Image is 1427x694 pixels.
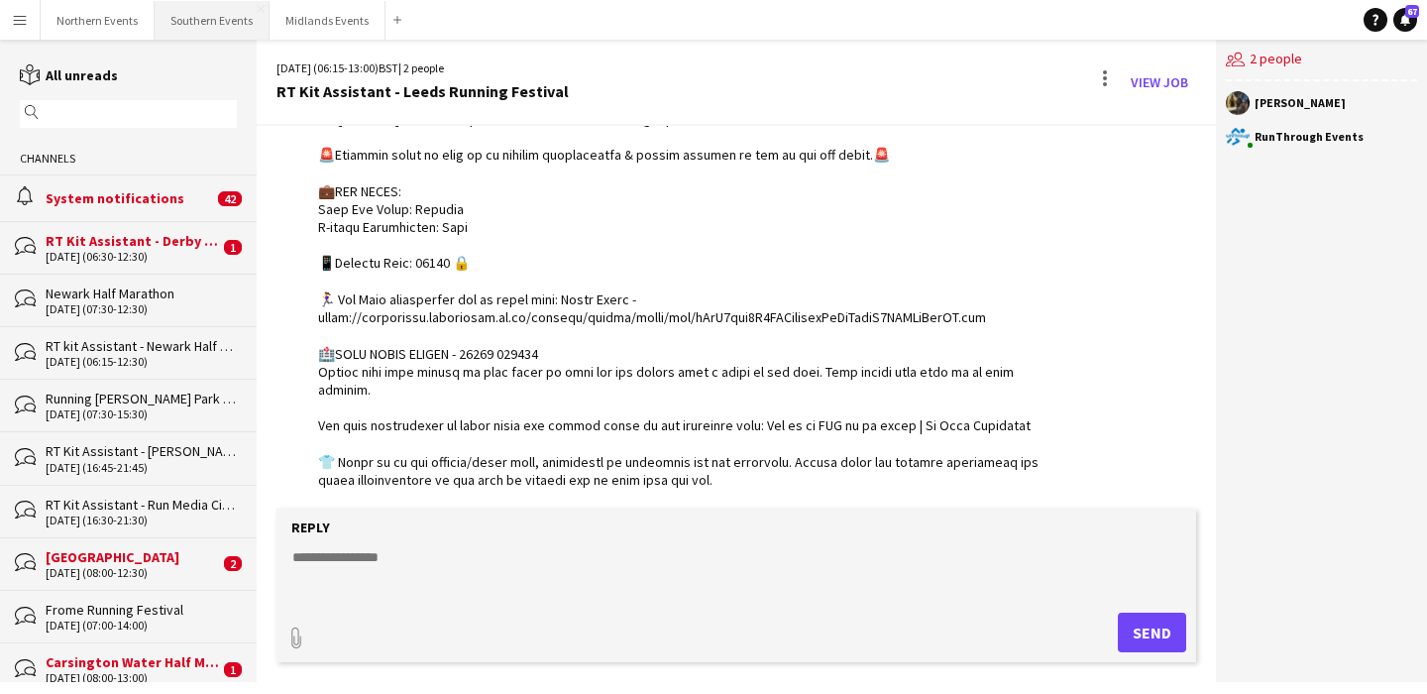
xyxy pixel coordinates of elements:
[46,390,237,407] div: Running [PERSON_NAME] Park Races & Duathlon
[46,302,237,316] div: [DATE] (07:30-12:30)
[46,442,237,460] div: RT Kit Assistant - [PERSON_NAME] 5K & 10K
[46,189,213,207] div: System notifications
[224,662,242,677] span: 1
[46,496,237,514] div: RT Kit Assistant - Run Media City 5k & 10k
[46,619,237,633] div: [DATE] (07:00-14:00)
[276,82,569,100] div: RT Kit Assistant - Leeds Running Festival
[46,232,219,250] div: RT Kit Assistant - Derby Running Festival
[46,566,219,580] div: [DATE] (08:00-12:30)
[276,59,569,77] div: [DATE] (06:15-13:00) | 2 people
[155,1,270,40] button: Southern Events
[46,514,237,527] div: [DATE] (16:30-21:30)
[46,548,219,566] div: [GEOGRAPHIC_DATA]
[46,461,237,475] div: [DATE] (16:45-21:45)
[46,407,237,421] div: [DATE] (07:30-15:30)
[1123,66,1196,98] a: View Job
[46,337,237,355] div: RT kit Assistant - Newark Half Marathon
[1405,5,1419,18] span: 67
[291,519,330,536] label: Reply
[1255,131,1364,143] div: RunThrough Events
[46,285,237,302] div: Newark Half Marathon
[20,66,118,84] a: All unreads
[218,191,242,206] span: 42
[46,355,237,369] div: [DATE] (06:15-12:30)
[379,60,398,75] span: BST
[1255,97,1346,109] div: [PERSON_NAME]
[46,653,219,671] div: Carsington Water Half Marathon & 10km
[46,601,237,619] div: Frome Running Festival
[1118,613,1186,652] button: Send
[224,556,242,571] span: 2
[46,250,219,264] div: [DATE] (06:30-12:30)
[41,1,155,40] button: Northern Events
[1393,8,1417,32] a: 67
[224,240,242,255] span: 1
[270,1,385,40] button: Midlands Events
[1226,40,1417,81] div: 2 people
[46,671,219,685] div: [DATE] (08:00-13:00)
